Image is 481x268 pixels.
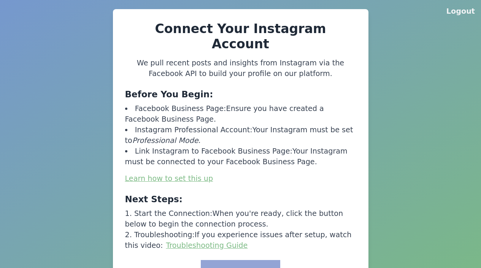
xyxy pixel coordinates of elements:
li: Your Instagram must be set to . [125,125,356,146]
a: Learn how to set this up [125,174,213,183]
span: Link Instagram to Facebook Business Page: [135,147,292,155]
li: When you're ready, click the button below to begin the connection process. [125,208,356,230]
h3: Before You Begin: [125,88,356,100]
li: Your Instagram must be connected to your Facebook Business Page. [125,146,356,167]
li: If you experience issues after setup, watch this video: [125,230,356,251]
p: We pull recent posts and insights from Instagram via the Facebook API to build your profile on ou... [125,58,356,79]
span: Instagram Professional Account: [135,125,252,134]
h2: Connect Your Instagram Account [125,21,356,52]
a: Troubleshooting Guide [166,241,248,250]
span: Professional Mode [132,136,198,145]
button: Logout [446,6,475,17]
span: Troubleshooting: [134,230,195,239]
span: Facebook Business Page: [135,104,226,113]
h3: Next Steps: [125,193,356,205]
li: Ensure you have created a Facebook Business Page. [125,103,356,125]
span: Start the Connection: [134,209,213,218]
